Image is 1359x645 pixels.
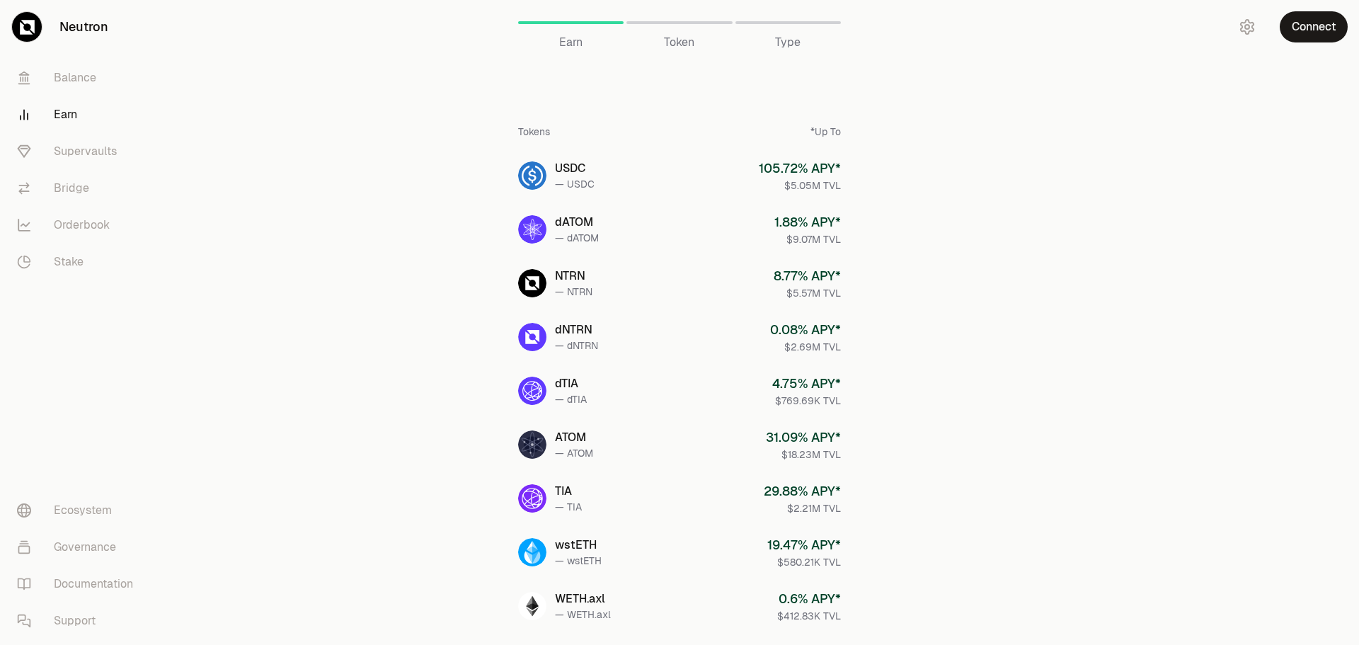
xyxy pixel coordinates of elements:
div: $9.07M TVL [774,232,841,246]
span: Type [775,34,801,51]
div: — dNTRN [555,338,598,353]
div: — USDC [555,177,595,191]
div: — WETH.axl [555,607,611,622]
a: dATOMdATOM— dATOM1.88% APY*$9.07M TVL [507,204,852,255]
a: WETH.axlWETH.axl— WETH.axl0.6% APY*$412.83K TVL [507,581,852,632]
a: Supervaults [6,133,153,170]
a: USDCUSDC— USDC105.72% APY*$5.05M TVL [507,150,852,201]
a: Balance [6,59,153,96]
a: Support [6,603,153,639]
a: Earn [518,6,624,40]
a: Ecosystem [6,492,153,529]
div: dATOM [555,214,599,231]
a: wstETHwstETH— wstETH19.47% APY*$580.21K TVL [507,527,852,578]
div: $2.21M TVL [764,501,841,515]
div: Tokens [518,125,550,139]
div: $5.05M TVL [759,178,841,193]
a: Stake [6,244,153,280]
img: dTIA [518,377,546,405]
a: Governance [6,529,153,566]
a: Earn [6,96,153,133]
div: — wstETH [555,554,602,568]
div: $18.23M TVL [766,447,841,462]
img: wstETH [518,538,546,566]
div: *Up To [810,125,841,139]
div: wstETH [555,537,602,554]
div: $580.21K TVL [767,555,841,569]
div: — dTIA [555,392,587,406]
div: — TIA [555,500,582,514]
span: Earn [559,34,583,51]
img: NTRN [518,269,546,297]
div: 0.6 % APY* [777,589,841,609]
div: NTRN [555,268,592,285]
div: — NTRN [555,285,592,299]
a: TIATIA— TIA29.88% APY*$2.21M TVL [507,473,852,524]
div: 19.47 % APY* [767,535,841,555]
div: 1.88 % APY* [774,212,841,232]
div: 29.88 % APY* [764,481,841,501]
img: dNTRN [518,323,546,351]
span: Token [664,34,694,51]
div: WETH.axl [555,590,611,607]
a: Bridge [6,170,153,207]
div: 0.08 % APY* [770,320,841,340]
div: $412.83K TVL [777,609,841,623]
img: ATOM [518,430,546,459]
div: dTIA [555,375,587,392]
div: TIA [555,483,582,500]
img: TIA [518,484,546,513]
a: dTIAdTIA— dTIA4.75% APY*$769.69K TVL [507,365,852,416]
img: dATOM [518,215,546,244]
a: Orderbook [6,207,153,244]
div: ATOM [555,429,593,446]
div: $2.69M TVL [770,340,841,354]
div: $769.69K TVL [772,394,841,408]
a: NTRNNTRN— NTRN8.77% APY*$5.57M TVL [507,258,852,309]
div: $5.57M TVL [774,286,841,300]
img: USDC [518,161,546,190]
div: 105.72 % APY* [759,159,841,178]
a: ATOMATOM— ATOM31.09% APY*$18.23M TVL [507,419,852,470]
div: dNTRN [555,321,598,338]
div: — dATOM [555,231,599,245]
a: dNTRNdNTRN— dNTRN0.08% APY*$2.69M TVL [507,312,852,363]
button: Connect [1280,11,1348,42]
div: 4.75 % APY* [772,374,841,394]
div: 8.77 % APY* [774,266,841,286]
div: USDC [555,160,595,177]
div: 31.09 % APY* [766,428,841,447]
img: WETH.axl [518,592,546,620]
div: — ATOM [555,446,593,460]
a: Documentation [6,566,153,603]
